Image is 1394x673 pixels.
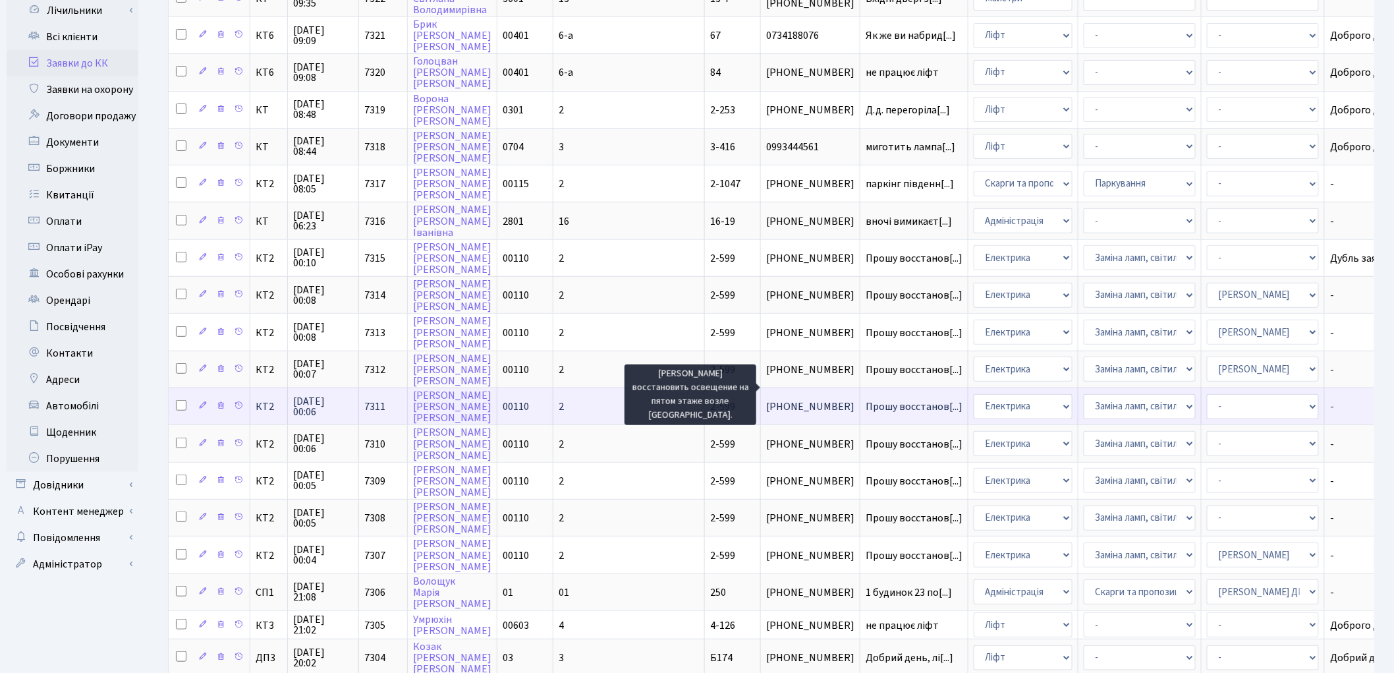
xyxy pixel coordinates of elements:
[293,470,353,491] span: [DATE] 00:05
[413,203,491,240] a: [PERSON_NAME][PERSON_NAME]Іванівна
[7,366,138,393] a: Адреси
[503,177,529,191] span: 00115
[503,326,529,340] span: 00110
[293,285,353,306] span: [DATE] 00:08
[866,474,962,488] span: Прошу восстанов[...]
[766,67,854,78] span: [PHONE_NUMBER]
[710,251,735,266] span: 2-599
[766,142,854,152] span: 0993444561
[293,433,353,454] span: [DATE] 00:06
[7,182,138,208] a: Квитанції
[413,500,491,537] a: [PERSON_NAME][PERSON_NAME][PERSON_NAME]
[364,548,385,563] span: 7307
[710,437,735,452] span: 2-599
[256,550,282,561] span: КТ2
[866,288,962,303] span: Прошу восстанов[...]
[766,439,854,450] span: [PHONE_NUMBER]
[256,328,282,338] span: КТ2
[503,474,529,488] span: 00110
[710,140,735,154] span: 3-416
[866,326,962,340] span: Прошу восстанов[...]
[559,548,564,563] span: 2
[503,214,524,229] span: 2801
[7,50,138,76] a: Заявки до КК
[293,62,353,83] span: [DATE] 09:08
[559,214,569,229] span: 16
[256,216,282,227] span: КТ
[413,537,491,574] a: [PERSON_NAME][PERSON_NAME][PERSON_NAME]
[7,393,138,419] a: Автомобілі
[559,363,564,377] span: 2
[559,651,564,665] span: 3
[766,653,854,663] span: [PHONE_NUMBER]
[766,290,854,301] span: [PHONE_NUMBER]
[766,513,854,523] span: [PHONE_NUMBER]
[364,214,385,229] span: 7316
[866,177,954,191] span: паркінг південн[...]
[7,235,138,261] a: Оплати iPay
[256,67,282,78] span: КТ6
[710,65,721,80] span: 84
[710,288,735,303] span: 2-599
[503,511,529,525] span: 00110
[559,511,564,525] span: 2
[559,28,573,43] span: 6-а
[364,585,385,600] span: 7306
[559,140,564,154] span: 3
[559,103,564,117] span: 2
[766,620,854,631] span: [PHONE_NUMBER]
[710,474,735,488] span: 2-599
[413,17,491,54] a: Брик[PERSON_NAME][PERSON_NAME]
[293,173,353,194] span: [DATE] 08:05
[7,340,138,366] a: Контакти
[866,214,952,229] span: вночі вимикаєт[...]
[413,574,491,611] a: ВолощукМарія[PERSON_NAME]
[559,326,564,340] span: 2
[7,129,138,156] a: Документи
[710,363,735,377] span: 2-599
[7,287,138,314] a: Орендарі
[293,614,353,635] span: [DATE] 21:02
[766,105,854,115] span: [PHONE_NUMBER]
[503,288,529,303] span: 00110
[710,548,735,563] span: 2-599
[7,472,138,498] a: Довідники
[293,544,353,566] span: [DATE] 00:04
[866,437,962,452] span: Прошу восстанов[...]
[710,214,735,229] span: 16-19
[7,156,138,182] a: Боржники
[559,399,564,414] span: 2
[364,474,385,488] span: 7309
[256,30,282,41] span: КТ6
[7,551,138,577] a: Адміністратор
[256,439,282,450] span: КТ2
[559,65,573,80] span: 6-а
[413,165,491,202] a: [PERSON_NAME][PERSON_NAME][PERSON_NAME]
[256,476,282,486] span: КТ2
[7,419,138,446] a: Щоденник
[293,210,353,231] span: [DATE] 06:23
[866,103,950,117] span: Д.д. перегоріла[...]
[413,463,491,500] a: [PERSON_NAME][PERSON_NAME][PERSON_NAME]
[503,585,513,600] span: 01
[559,437,564,452] span: 2
[503,618,529,633] span: 00603
[766,216,854,227] span: [PHONE_NUMBER]
[866,251,962,266] span: Прошу восстанов[...]
[866,548,962,563] span: Прошу восстанов[...]
[413,351,491,388] a: [PERSON_NAME][PERSON_NAME][PERSON_NAME]
[293,508,353,529] span: [DATE] 00:05
[559,474,564,488] span: 2
[559,288,564,303] span: 2
[503,140,524,154] span: 0704
[293,359,353,380] span: [DATE] 00:07
[866,399,962,414] span: Прошу восстанов[...]
[256,105,282,115] span: КТ
[710,28,721,43] span: 67
[293,247,353,268] span: [DATE] 00:10
[413,388,491,425] a: [PERSON_NAME][PERSON_NAME][PERSON_NAME]
[710,618,735,633] span: 4-126
[364,140,385,154] span: 7318
[866,140,955,154] span: миготить лампа[...]
[503,28,529,43] span: 00401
